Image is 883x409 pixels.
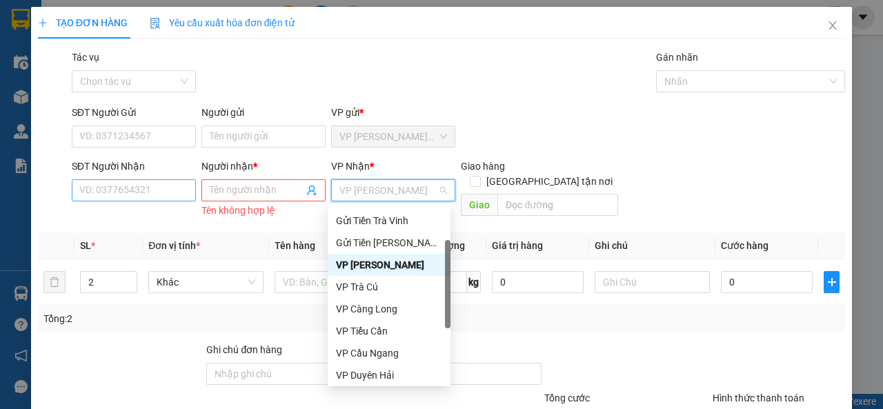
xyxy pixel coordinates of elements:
[824,277,839,288] span: plus
[336,323,442,339] div: VP Tiểu Cần
[467,271,481,293] span: kg
[72,52,99,63] label: Tác vụ
[206,363,373,385] input: Ghi chú đơn hàng
[336,301,442,317] div: VP Càng Long
[206,344,282,355] label: Ghi chú đơn hàng
[38,17,128,28] span: TẠO ĐƠN HÀNG
[74,74,123,88] span: PHƯỢNG
[6,27,128,53] span: VP [PERSON_NAME] ([GEOGRAPHIC_DATA]) -
[824,271,840,293] button: plus
[497,194,617,216] input: Dọc đường
[43,271,66,293] button: delete
[6,59,201,72] p: NHẬN:
[150,18,161,29] img: icon
[331,161,370,172] span: VP Nhận
[721,240,768,251] span: Cước hàng
[328,254,450,276] div: VP Vũng Liêm
[544,392,590,403] span: Tổng cước
[46,8,160,21] strong: BIÊN NHẬN GỬI HÀNG
[713,392,804,403] label: Hình thức thanh toán
[201,159,326,174] div: Người nhận
[336,279,442,295] div: VP Trà Cú
[328,210,450,232] div: Gửi Tiền Trà Vinh
[72,159,196,174] div: SĐT Người Nhận
[201,105,326,120] div: Người gửi
[80,240,91,251] span: SL
[481,174,618,189] span: [GEOGRAPHIC_DATA] tận nơi
[328,232,450,254] div: Gửi Tiền Trần Phú
[43,311,342,326] div: Tổng: 2
[331,105,455,120] div: VP gửi
[336,235,442,250] div: Gửi Tiền [PERSON_NAME]
[36,90,156,103] span: K BAO HƯ +HƯ KO ĐỀN
[6,27,201,53] p: GỬI:
[275,271,390,293] input: VD: Bàn, Ghế
[336,257,442,272] div: VP [PERSON_NAME]
[328,276,450,298] div: VP Trà Cú
[339,180,447,201] span: VP Vũng Liêm
[813,7,852,46] button: Close
[461,194,497,216] span: Giao
[306,185,317,196] span: user-add
[150,17,295,28] span: Yêu cầu xuất hóa đơn điện tử
[336,346,442,361] div: VP Cầu Ngang
[339,126,447,147] span: VP Trần Phú (Hàng)
[827,20,838,31] span: close
[492,271,584,293] input: 0
[6,74,123,88] span: 0378836509 -
[38,18,48,28] span: plus
[148,240,200,251] span: Đơn vị tính
[328,364,450,386] div: VP Duyên Hải
[492,240,543,251] span: Giá trị hàng
[39,59,99,72] span: VP Tiểu Cần
[336,368,442,383] div: VP Duyên Hải
[461,161,505,172] span: Giao hàng
[589,232,715,259] th: Ghi chú
[6,90,156,103] span: GIAO:
[595,271,710,293] input: Ghi Chú
[157,272,255,292] span: Khác
[328,320,450,342] div: VP Tiểu Cần
[275,240,315,251] span: Tên hàng
[328,342,450,364] div: VP Cầu Ngang
[72,105,196,120] div: SĐT Người Gửi
[201,203,326,219] div: Tên không hợp lệ
[656,52,698,63] label: Gán nhãn
[328,298,450,320] div: VP Càng Long
[336,213,442,228] div: Gửi Tiền Trà Vinh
